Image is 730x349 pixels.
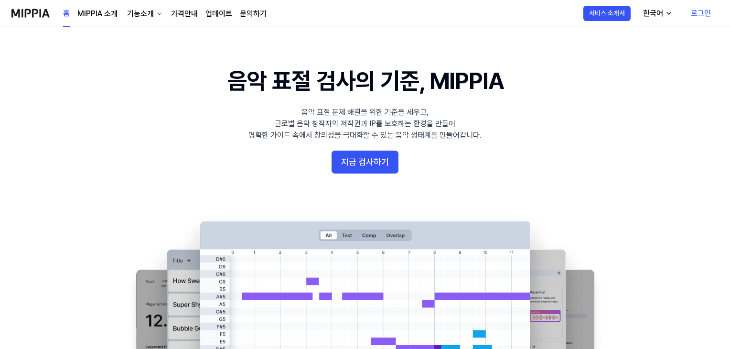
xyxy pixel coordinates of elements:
[641,8,665,19] div: 한국어
[63,0,70,27] a: 홈
[205,8,232,20] a: 업데이트
[125,8,156,20] div: 기능소개
[240,8,267,20] a: 문의하기
[635,4,678,23] button: 한국어
[171,8,198,20] a: 가격안내
[77,8,118,20] a: MIPPIA 소개
[125,8,163,20] button: 기능소개
[583,6,631,21] button: 서비스 소개서
[227,65,503,97] h1: 음악 표절 검사의 기준, MIPPIA
[332,151,398,174] button: 지금 검사하기
[248,107,482,141] div: 음악 표절 문제 해결을 위한 기준을 세우고, 글로벌 음악 창작자의 저작권과 IP를 보호하는 환경을 만들어 명확한 가이드 속에서 창의성을 극대화할 수 있는 음악 생태계를 만들어...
